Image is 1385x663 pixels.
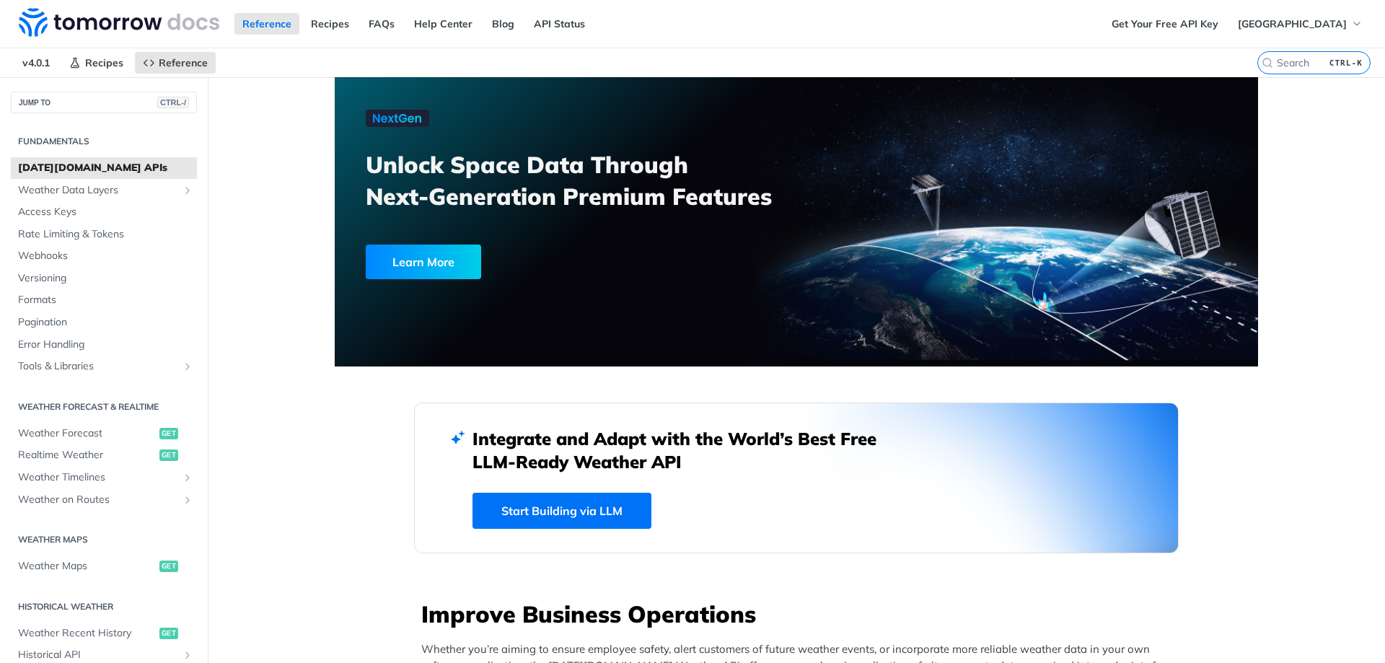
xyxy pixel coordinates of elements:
a: Pagination [11,312,197,333]
span: Versioning [18,271,193,286]
img: Tomorrow.io Weather API Docs [19,8,219,37]
a: Access Keys [11,201,197,223]
a: Weather Recent Historyget [11,623,197,644]
span: Formats [18,293,193,307]
a: Webhooks [11,245,197,267]
span: Pagination [18,315,193,330]
button: Show subpages for Weather on Routes [182,494,193,506]
a: Weather Forecastget [11,423,197,444]
span: [GEOGRAPHIC_DATA] [1238,17,1347,30]
span: get [159,628,178,639]
span: Reference [159,56,208,69]
a: [DATE][DOMAIN_NAME] APIs [11,157,197,179]
span: Weather Timelines [18,470,178,485]
a: Tools & LibrariesShow subpages for Tools & Libraries [11,356,197,377]
div: Learn More [366,245,481,279]
a: Weather TimelinesShow subpages for Weather Timelines [11,467,197,488]
button: Show subpages for Historical API [182,649,193,661]
span: Tools & Libraries [18,359,178,374]
span: Error Handling [18,338,193,352]
h2: Fundamentals [11,135,197,148]
a: Versioning [11,268,197,289]
h2: Weather Maps [11,533,197,546]
span: Access Keys [18,205,193,219]
a: Start Building via LLM [472,493,651,529]
button: JUMP TOCTRL-/ [11,92,197,113]
span: v4.0.1 [14,52,58,74]
h2: Weather Forecast & realtime [11,400,197,413]
span: [DATE][DOMAIN_NAME] APIs [18,161,193,175]
span: Rate Limiting & Tokens [18,227,193,242]
button: Show subpages for Tools & Libraries [182,361,193,372]
a: Reference [234,13,299,35]
svg: Search [1262,57,1273,69]
a: Learn More [366,245,723,279]
span: Weather Recent History [18,626,156,641]
span: Weather Data Layers [18,183,178,198]
h3: Improve Business Operations [421,598,1179,630]
h3: Unlock Space Data Through Next-Generation Premium Features [366,149,812,212]
span: Weather Maps [18,559,156,574]
a: Help Center [406,13,480,35]
h2: Historical Weather [11,600,197,613]
a: Recipes [61,52,131,74]
img: NextGen [366,110,429,127]
a: Formats [11,289,197,311]
button: [GEOGRAPHIC_DATA] [1230,13,1371,35]
span: Webhooks [18,249,193,263]
a: Weather on RoutesShow subpages for Weather on Routes [11,489,197,511]
span: get [159,428,178,439]
button: Show subpages for Weather Data Layers [182,185,193,196]
h2: Integrate and Adapt with the World’s Best Free LLM-Ready Weather API [472,427,898,473]
kbd: CTRL-K [1326,56,1366,70]
button: Show subpages for Weather Timelines [182,472,193,483]
a: Weather Data LayersShow subpages for Weather Data Layers [11,180,197,201]
a: Error Handling [11,334,197,356]
a: API Status [526,13,593,35]
a: Reference [135,52,216,74]
a: Realtime Weatherget [11,444,197,466]
a: Get Your Free API Key [1104,13,1226,35]
a: Weather Mapsget [11,556,197,577]
span: get [159,561,178,572]
span: Weather on Routes [18,493,178,507]
span: Weather Forecast [18,426,156,441]
a: FAQs [361,13,403,35]
a: Rate Limiting & Tokens [11,224,197,245]
span: get [159,449,178,461]
span: CTRL-/ [157,97,189,108]
span: Realtime Weather [18,448,156,462]
a: Recipes [303,13,357,35]
span: Historical API [18,648,178,662]
span: Recipes [85,56,123,69]
a: Blog [484,13,522,35]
